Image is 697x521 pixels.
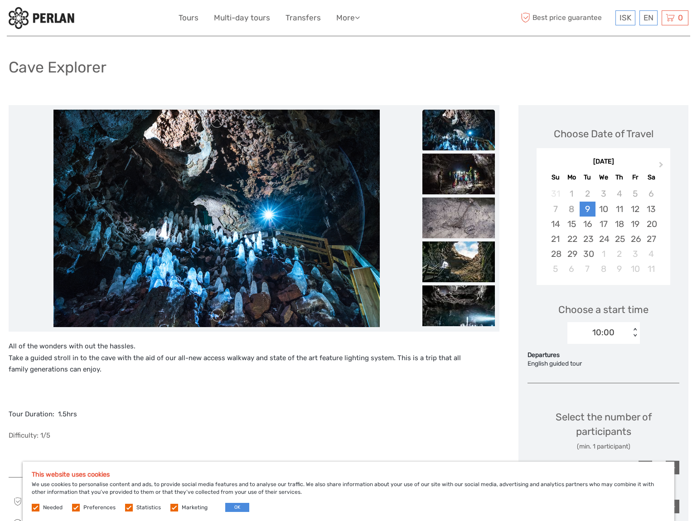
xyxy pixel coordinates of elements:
div: Choose Monday, September 15th, 2025 [564,217,580,232]
span: 0 [677,13,684,22]
div: Choose Tuesday, October 7th, 2025 [580,261,595,276]
div: Choose Friday, September 26th, 2025 [627,232,643,246]
label: Marketing [182,504,208,511]
div: Choose Sunday, September 21st, 2025 [547,232,563,246]
div: Choose Wednesday, October 8th, 2025 [595,261,611,276]
label: Statistics [136,504,161,511]
a: More [336,11,360,24]
div: Tu [580,171,595,183]
a: Tours [179,11,198,24]
div: Choose Saturday, September 20th, 2025 [643,217,659,232]
div: ISK 8,500 [578,461,629,491]
div: Choose Monday, September 29th, 2025 [564,246,580,261]
div: (min. 1 participant) [528,442,679,451]
div: Choose Sunday, September 14th, 2025 [547,217,563,232]
a: Transfers [286,11,321,24]
div: Choose Saturday, October 11th, 2025 [643,261,659,276]
div: Choose Thursday, October 2nd, 2025 [611,246,627,261]
div: Choose Thursday, September 25th, 2025 [611,232,627,246]
div: Choose Wednesday, September 17th, 2025 [595,217,611,232]
div: Adult / Fullorðinn [528,461,578,491]
div: Choose Monday, October 6th, 2025 [564,261,580,276]
div: < > [631,328,639,338]
div: Choose Friday, September 12th, 2025 [627,202,643,217]
div: Not available Monday, September 1st, 2025 [564,186,580,201]
div: Sa [643,171,659,183]
div: Choose Friday, October 3rd, 2025 [627,246,643,261]
button: Open LiveChat chat widget [104,14,115,25]
img: 3882324a34094246a43824f5823403fa_slider_thumbnail.jpeg [422,285,495,326]
div: Choose Tuesday, September 9th, 2025 [580,202,595,217]
div: EN [639,10,658,25]
label: Needed [43,504,63,511]
div: Choose Thursday, September 18th, 2025 [611,217,627,232]
div: Choose Tuesday, September 23rd, 2025 [580,232,595,246]
img: 288-6a22670a-0f57-43d8-a107-52fbc9b92f2c_logo_small.jpg [9,7,74,29]
div: Choose Sunday, September 28th, 2025 [547,246,563,261]
div: Choose Saturday, October 4th, 2025 [643,246,659,261]
div: Choose Tuesday, September 16th, 2025 [580,217,595,232]
div: Mo [564,171,580,183]
div: Select the number of participants [528,410,679,451]
div: Not available Wednesday, September 3rd, 2025 [595,186,611,201]
div: 10:00 [592,327,615,338]
div: Choose Saturday, September 13th, 2025 [643,202,659,217]
div: Choose Sunday, October 5th, 2025 [547,261,563,276]
div: Not available Friday, September 5th, 2025 [627,186,643,201]
div: month 2025-09 [539,186,667,276]
h5: Difficulty: 1/5 [9,431,499,439]
div: English guided tour [528,359,679,368]
div: Choose Saturday, September 27th, 2025 [643,232,659,246]
img: bd7bbe6646e44b9cbbb7dc7473c59fac_main_slider.jpeg [53,110,380,327]
button: Next Month [655,159,669,174]
p: Tour Duration: 1.5hrs [9,409,499,420]
div: Departures [528,351,679,360]
div: Choose Wednesday, September 10th, 2025 [595,202,611,217]
div: Choose Date of Travel [554,127,653,141]
div: Not available Monday, September 8th, 2025 [564,202,580,217]
div: Not available Saturday, September 6th, 2025 [643,186,659,201]
a: Multi-day tours [214,11,270,24]
div: Not available Thursday, September 4th, 2025 [611,186,627,201]
img: bd7bbe6646e44b9cbbb7dc7473c59fac_slider_thumbnail.jpeg [422,110,495,150]
span: Choose a start time [558,303,649,317]
div: Not available Tuesday, September 2nd, 2025 [580,186,595,201]
p: All of the wonders with out the hassles. Take a guided stroll in to the cave with the aid of our ... [9,341,499,376]
span: ISK [620,13,631,22]
div: [DATE] [537,157,670,167]
p: We're away right now. Please check back later! [13,16,102,23]
div: We [595,171,611,183]
div: Su [547,171,563,183]
div: + [666,461,679,474]
img: 985b1baaa8f34bc8b7574ececeae9f0c_slider_thumbnail.jpeg [422,241,495,282]
div: Choose Wednesday, September 24th, 2025 [595,232,611,246]
img: 243275cbbb03444aa9b6f9008c7eb523_slider_thumbnail.jpeg [422,154,495,194]
h1: Cave Explorer [9,58,106,77]
div: Choose Wednesday, October 1st, 2025 [595,246,611,261]
span: Best price guarantee [518,10,613,25]
label: Preferences [83,504,116,511]
div: Not available Sunday, August 31st, 2025 [547,186,563,201]
div: Choose Friday, October 10th, 2025 [627,261,643,276]
div: Choose Thursday, October 9th, 2025 [611,261,627,276]
button: OK [225,503,249,512]
div: Choose Friday, September 19th, 2025 [627,217,643,232]
div: We use cookies to personalise content and ads, to provide social media features and to analyse ou... [23,462,674,521]
div: Not available Sunday, September 7th, 2025 [547,202,563,217]
div: Choose Thursday, September 11th, 2025 [611,202,627,217]
div: Th [611,171,627,183]
img: 32e52d56475a491e864019319ecf310c_slider_thumbnail.jpeg [422,198,495,238]
div: - [639,461,652,474]
div: Choose Monday, September 22nd, 2025 [564,232,580,246]
div: Fr [627,171,643,183]
div: Choose Tuesday, September 30th, 2025 [580,246,595,261]
h5: This website uses cookies [32,471,665,478]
